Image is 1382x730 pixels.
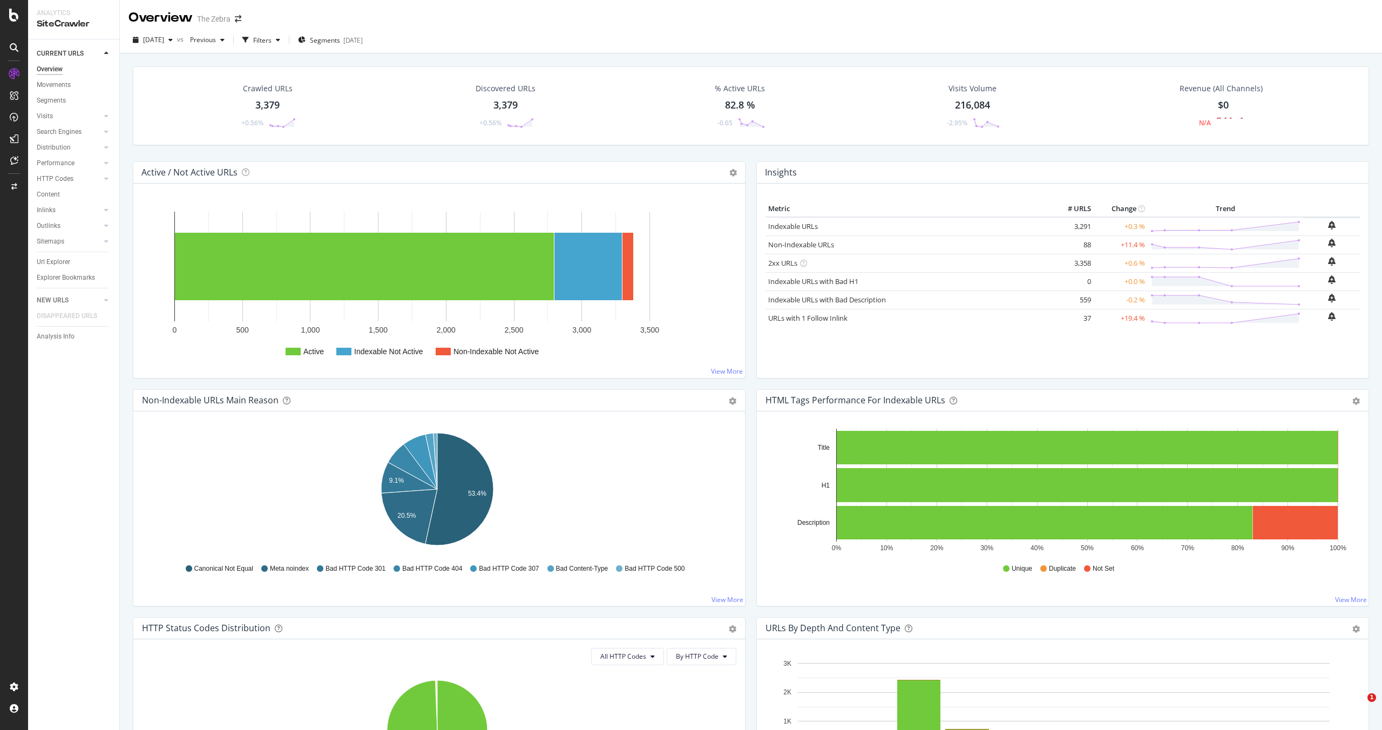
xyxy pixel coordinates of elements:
a: Analysis Info [37,331,112,342]
span: 2025 Oct. 3rd [143,35,164,44]
div: bell-plus [1328,239,1336,247]
button: [DATE] [128,31,177,49]
div: Visits Volume [949,83,997,94]
div: Movements [37,79,71,91]
div: N/A [1199,118,1211,127]
div: -0.65 [717,118,733,127]
div: Analytics [37,9,111,18]
text: Indexable Not Active [354,347,423,356]
a: Overview [37,64,112,75]
text: Active [303,347,324,356]
text: 3,000 [572,326,591,334]
span: vs [177,35,186,44]
span: All HTTP Codes [600,652,646,661]
a: HTTP Codes [37,173,101,185]
h4: Active / Not Active URLs [141,165,238,180]
td: -0.2 % [1094,290,1148,309]
text: 0 [173,326,177,334]
a: Segments [37,95,112,106]
div: CURRENT URLS [37,48,84,59]
td: +0.3 % [1094,217,1148,236]
i: Options [729,169,737,177]
a: View More [712,595,743,604]
td: +11.4 % [1094,235,1148,254]
div: Outlinks [37,220,60,232]
div: gear [729,625,736,633]
a: Performance [37,158,101,169]
div: HTML Tags Performance for Indexable URLs [765,395,945,405]
a: Distribution [37,142,101,153]
div: gear [729,397,736,405]
text: 10% [880,544,893,552]
span: Previous [186,35,216,44]
text: 2,000 [437,326,456,334]
div: Inlinks [37,205,56,216]
span: Bad HTTP Code 500 [625,564,685,573]
text: 0% [832,544,842,552]
div: URLs by Depth and Content Type [765,623,900,633]
span: Not Set [1093,564,1114,573]
svg: A chart. [142,429,733,554]
div: Non-Indexable URLs Main Reason [142,395,279,405]
text: 500 [236,326,249,334]
div: -2.95% [947,118,967,127]
td: 37 [1051,309,1094,327]
th: Change [1094,201,1148,217]
div: % Active URLs [715,83,765,94]
span: Duplicate [1049,564,1076,573]
div: HTTP Status Codes Distribution [142,623,270,633]
td: 3,358 [1051,254,1094,272]
div: 82.8 % [725,98,755,112]
text: Title [818,444,830,451]
a: Non-Indexable URLs [768,240,834,249]
a: Sitemaps [37,236,101,247]
div: 3,379 [255,98,280,112]
a: Visits [37,111,101,122]
td: 88 [1051,235,1094,254]
a: DISAPPEARED URLS [37,310,108,322]
div: Crawled URLs [243,83,293,94]
a: NEW URLS [37,295,101,306]
td: 3,291 [1051,217,1094,236]
span: Bad Content-Type [556,564,608,573]
text: 3K [783,660,791,667]
iframe: Intercom live chat [1345,693,1371,719]
text: 1,000 [301,326,320,334]
a: URLs with 1 Follow Inlink [768,313,848,323]
text: Non-Indexable Not Active [453,347,539,356]
div: gear [1352,625,1360,633]
svg: A chart. [765,429,1356,554]
a: CURRENT URLS [37,48,101,59]
span: 1 [1367,693,1376,702]
div: bell-plus [1328,275,1336,284]
div: bell-plus [1328,312,1336,321]
span: Bad HTTP Code 404 [402,564,462,573]
div: 3,379 [493,98,518,112]
text: 3,500 [640,326,659,334]
div: HTTP Codes [37,173,73,185]
a: Explorer Bookmarks [37,272,112,283]
a: Movements [37,79,112,91]
span: Canonical Not Equal [194,564,253,573]
a: 2xx URLs [768,258,797,268]
a: Indexable URLs with Bad H1 [768,276,858,286]
td: +0.6 % [1094,254,1148,272]
text: 53.4% [468,490,486,497]
div: Search Engines [37,126,82,138]
div: Distribution [37,142,71,153]
text: 40% [1031,544,1044,552]
th: Metric [765,201,1051,217]
text: Description [797,519,830,526]
span: Segments [310,36,340,45]
a: Indexable URLs [768,221,818,231]
th: # URLS [1051,201,1094,217]
div: Explorer Bookmarks [37,272,95,283]
div: bell-plus [1328,257,1336,266]
td: +0.0 % [1094,272,1148,290]
span: Meta noindex [270,564,309,573]
text: H1 [822,482,830,489]
text: 20% [930,544,943,552]
a: Content [37,189,112,200]
div: Discovered URLs [476,83,536,94]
